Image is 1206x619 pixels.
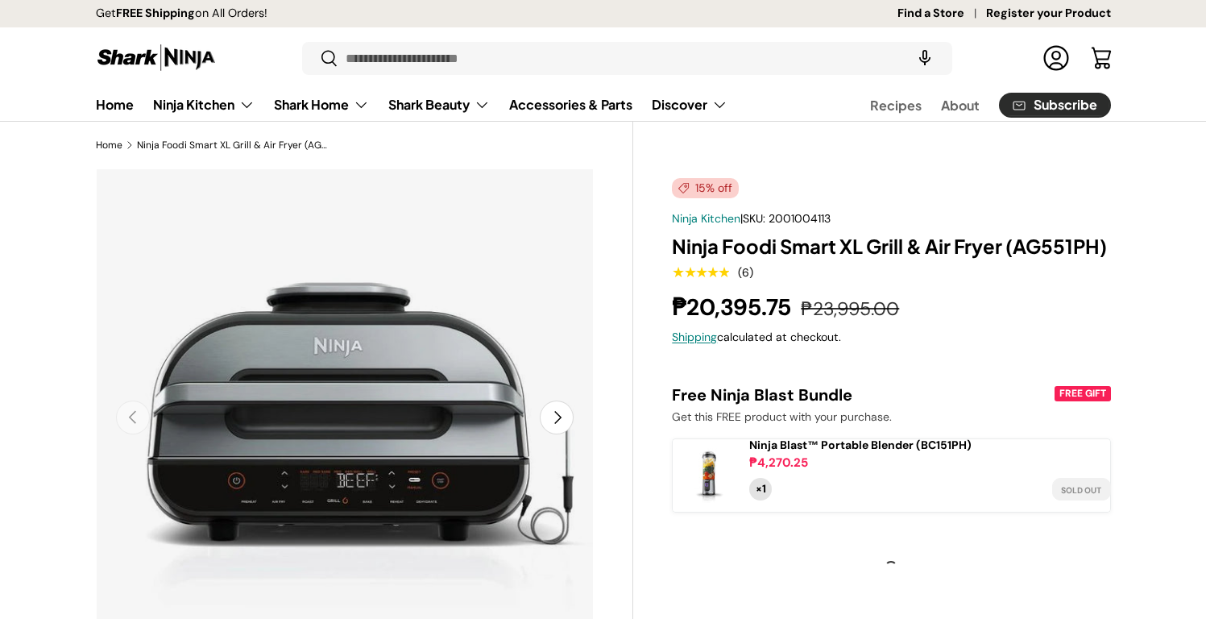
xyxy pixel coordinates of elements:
img: Shark Ninja Philippines [96,42,217,73]
span: ★★★★★ [672,264,729,280]
a: Home [96,89,134,120]
strong: FREE Shipping [116,6,195,20]
speech-search-button: Search by voice [899,40,951,76]
span: Get this FREE product with your purchase. [672,409,892,424]
a: Accessories & Parts [509,89,632,120]
span: 2001004113 [769,211,831,226]
a: Subscribe [999,93,1111,118]
strong: ₱20,395.75 [672,293,795,322]
a: Find a Store [897,5,986,23]
a: Recipes [870,89,922,121]
div: Free Ninja Blast Bundle [672,384,1051,405]
a: Shipping [672,330,717,344]
span: Ninja Blast™ Portable Blender (BC151PH) [749,438,972,452]
span: 15% off [672,178,739,198]
a: Discover [652,89,727,121]
summary: Shark Home [264,89,379,121]
nav: Breadcrumbs [96,138,634,152]
nav: Secondary [831,89,1111,121]
span: SKU: [743,211,765,226]
a: Ninja Blast™ Portable Blender (BC151PH) [749,438,972,452]
h1: Ninja Foodi Smart XL Grill & Air Fryer (AG551PH) [672,234,1110,259]
p: Get on All Orders! [96,5,267,23]
a: About [941,89,980,121]
a: Ninja Foodi Smart XL Grill & Air Fryer (AG551PH) [137,140,330,150]
nav: Primary [96,89,727,121]
summary: Discover [642,89,737,121]
a: Home [96,140,122,150]
s: ₱23,995.00 [801,297,899,321]
div: FREE GIFT [1056,387,1109,401]
div: (6) [738,267,753,279]
a: Ninja Kitchen [672,211,740,226]
span: | [740,211,831,226]
div: ₱4,270.25 [749,455,808,472]
span: Subscribe [1034,98,1097,111]
summary: Shark Beauty [379,89,499,121]
a: Shark Home [274,89,369,121]
summary: Ninja Kitchen [143,89,264,121]
a: Ninja Kitchen [153,89,255,121]
div: Quantity [749,478,772,501]
div: calculated at checkout. [672,329,1110,346]
div: 5.0 out of 5.0 stars [672,265,729,280]
a: Shark Beauty [388,89,490,121]
a: Register your Product [986,5,1111,23]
